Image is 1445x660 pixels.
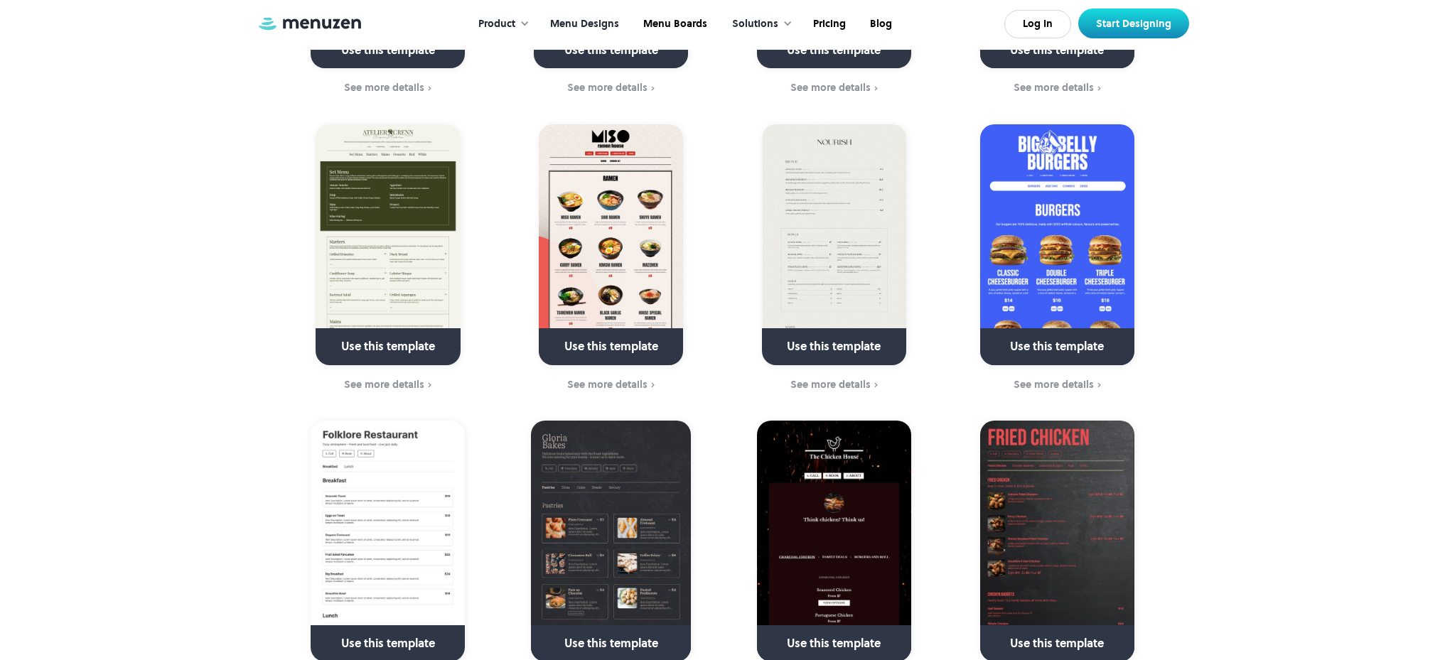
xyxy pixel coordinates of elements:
[478,16,515,32] div: Product
[316,124,460,365] a: Use this template
[790,379,871,390] div: See more details
[762,124,906,365] a: Use this template
[1014,379,1094,390] div: See more details
[630,2,718,46] a: Menu Boards
[567,379,648,390] div: See more details
[537,2,630,46] a: Menu Designs
[732,16,778,32] div: Solutions
[539,124,683,365] a: Use this template
[856,2,903,46] a: Blog
[955,80,1160,96] a: See more details
[508,80,714,96] a: See more details
[718,2,800,46] div: Solutions
[286,377,491,393] a: See more details
[344,379,424,390] div: See more details
[1078,9,1189,38] a: Start Designing
[1014,82,1094,93] div: See more details
[980,124,1134,365] a: Use this template
[955,377,1160,393] a: See more details
[731,80,937,96] a: See more details
[800,2,856,46] a: Pricing
[344,82,424,93] div: See more details
[790,82,871,93] div: See more details
[731,377,937,393] a: See more details
[567,82,648,93] div: See more details
[1004,10,1071,38] a: Log In
[464,2,537,46] div: Product
[286,80,491,96] a: See more details
[508,377,714,393] a: See more details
